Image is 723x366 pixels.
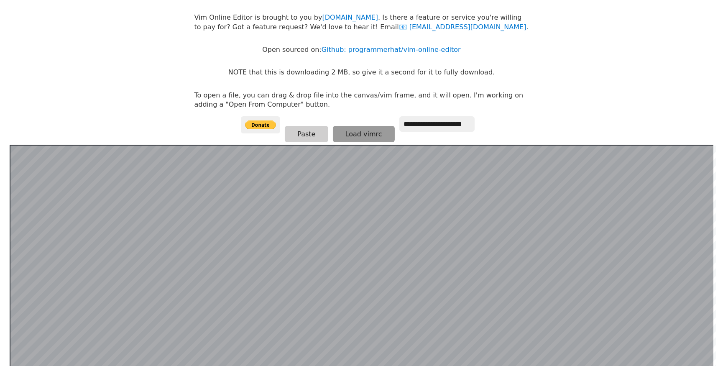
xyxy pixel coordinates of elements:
p: NOTE that this is downloading 2 MB, so give it a second for it to fully download. [228,68,495,77]
a: Github: programmerhat/vim-online-editor [322,46,461,54]
p: Vim Online Editor is brought to you by . Is there a feature or service you're willing to pay for?... [194,13,529,32]
a: [EMAIL_ADDRESS][DOMAIN_NAME] [399,23,526,31]
p: Open sourced on: [262,45,460,54]
p: To open a file, you can drag & drop file into the canvas/vim frame, and it will open. I'm working... [194,91,529,110]
a: [DOMAIN_NAME] [322,13,378,21]
button: Load vimrc [333,126,395,142]
button: Paste [285,126,328,142]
